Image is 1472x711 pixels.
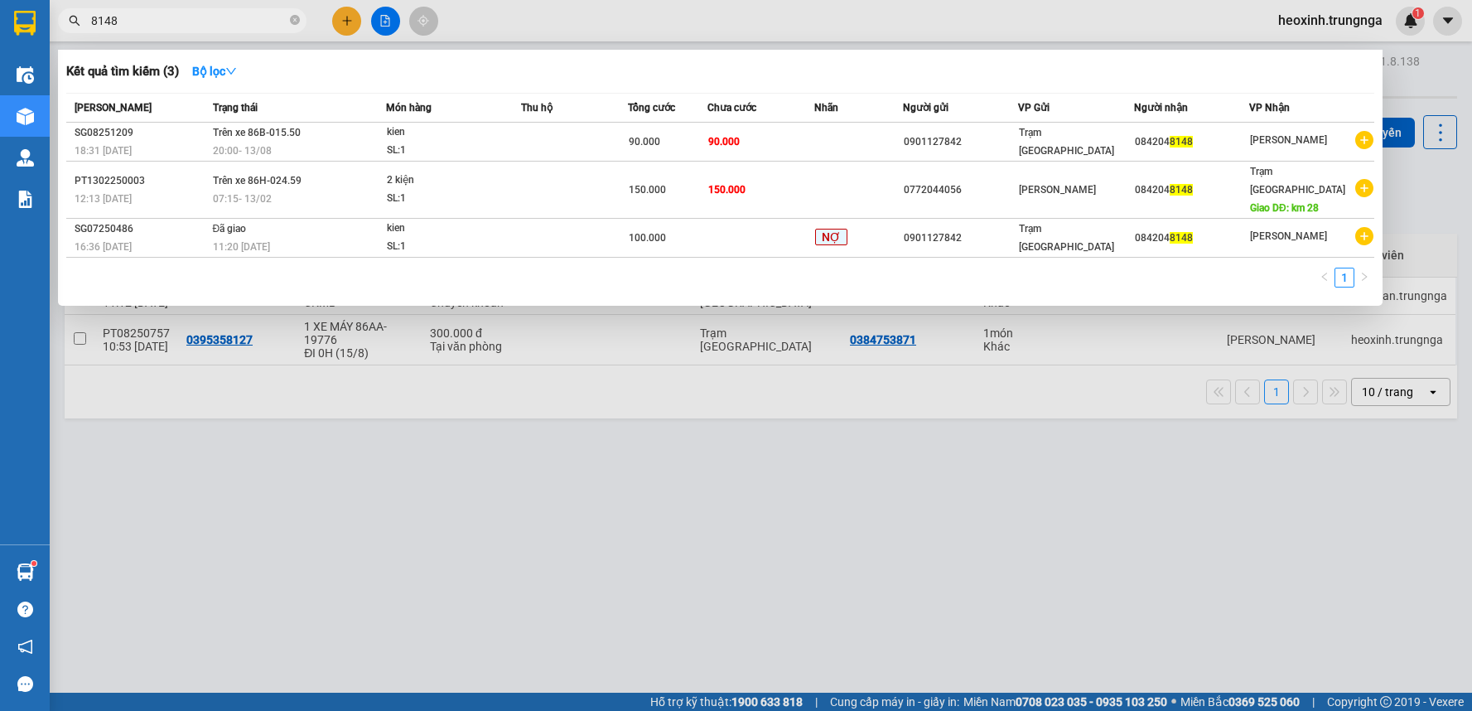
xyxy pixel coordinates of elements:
[1249,102,1290,114] span: VP Nhận
[387,220,511,238] div: kien
[1355,179,1373,197] span: plus-circle
[904,230,1017,247] div: 0901127842
[387,142,511,160] div: SL: 1
[707,102,756,114] span: Chưa cước
[75,220,208,238] div: SG07250486
[75,172,208,190] div: PT1302250003
[14,11,36,36] img: logo-vxr
[1019,127,1114,157] span: Trạm [GEOGRAPHIC_DATA]
[179,58,250,85] button: Bộ lọcdown
[1250,230,1327,242] span: [PERSON_NAME]
[213,241,270,253] span: 11:20 [DATE]
[290,13,300,29] span: close-circle
[17,108,34,125] img: warehouse-icon
[814,102,838,114] span: Nhãn
[1359,272,1369,282] span: right
[66,63,179,80] h3: Kết quả tìm kiếm ( 3 )
[213,223,247,235] span: Đã giao
[225,65,237,77] span: down
[17,149,34,167] img: warehouse-icon
[1170,184,1193,196] span: 8148
[1170,232,1193,244] span: 8148
[1334,268,1354,288] li: 1
[17,639,33,655] span: notification
[1135,230,1248,247] div: 084204
[1354,268,1374,288] li: Next Page
[1135,181,1248,199] div: 084204
[213,145,272,157] span: 20:00 - 13/08
[629,184,666,196] span: 150.000
[1250,202,1319,214] span: Giao DĐ: km 28
[17,563,34,581] img: warehouse-icon
[1315,268,1334,288] button: left
[629,136,660,148] span: 90.000
[17,191,34,208] img: solution-icon
[628,102,675,114] span: Tổng cước
[91,12,287,30] input: Tìm tên, số ĐT hoặc mã đơn
[629,232,666,244] span: 100.000
[69,15,80,27] span: search
[708,136,740,148] span: 90.000
[17,66,34,84] img: warehouse-icon
[192,65,237,78] strong: Bộ lọc
[17,676,33,692] span: message
[213,127,301,138] span: Trên xe 86B-015.50
[75,193,132,205] span: 12:13 [DATE]
[904,133,1017,151] div: 0901127842
[1355,131,1373,149] span: plus-circle
[387,123,511,142] div: kien
[75,145,132,157] span: 18:31 [DATE]
[75,124,208,142] div: SG08251209
[1315,268,1334,288] li: Previous Page
[1250,134,1327,146] span: [PERSON_NAME]
[521,102,553,114] span: Thu hộ
[75,241,132,253] span: 16:36 [DATE]
[1354,268,1374,288] button: right
[708,184,746,196] span: 150.000
[1018,102,1050,114] span: VP Gửi
[903,102,948,114] span: Người gửi
[213,175,302,186] span: Trên xe 86H-024.59
[17,602,33,617] span: question-circle
[213,193,272,205] span: 07:15 - 13/02
[1320,272,1330,282] span: left
[1335,268,1354,287] a: 1
[1170,136,1193,148] span: 8148
[290,15,300,25] span: close-circle
[31,561,36,566] sup: 1
[815,229,847,245] span: NỢ
[1134,102,1188,114] span: Người nhận
[387,172,511,190] div: 2 kiện
[1135,133,1248,151] div: 084204
[75,102,152,114] span: [PERSON_NAME]
[386,102,432,114] span: Món hàng
[1019,184,1096,196] span: [PERSON_NAME]
[387,238,511,256] div: SL: 1
[1019,223,1114,253] span: Trạm [GEOGRAPHIC_DATA]
[904,181,1017,199] div: 0772044056
[387,190,511,208] div: SL: 1
[213,102,258,114] span: Trạng thái
[1355,227,1373,245] span: plus-circle
[1250,166,1345,196] span: Trạm [GEOGRAPHIC_DATA]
